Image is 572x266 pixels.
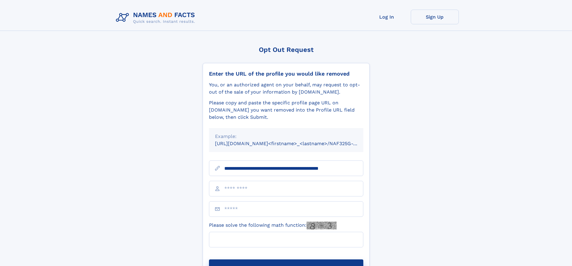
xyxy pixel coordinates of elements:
small: [URL][DOMAIN_NAME]<firstname>_<lastname>/NAF325G-xxxxxxxx [215,141,375,146]
a: Sign Up [411,10,459,24]
a: Log In [363,10,411,24]
div: Example: [215,133,357,140]
div: You, or an authorized agent on your behalf, may request to opt-out of the sale of your informatio... [209,81,363,96]
div: Opt Out Request [203,46,370,53]
div: Please copy and paste the specific profile page URL on [DOMAIN_NAME] you want removed into the Pr... [209,99,363,121]
div: Enter the URL of the profile you would like removed [209,70,363,77]
img: Logo Names and Facts [113,10,200,26]
label: Please solve the following math function: [209,222,337,229]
